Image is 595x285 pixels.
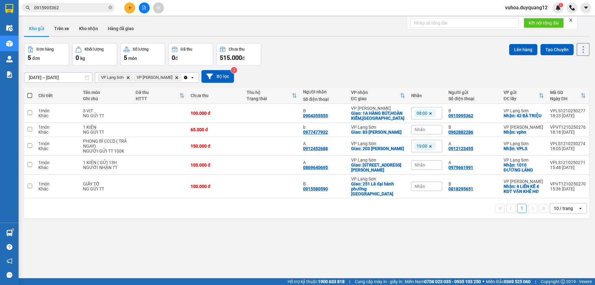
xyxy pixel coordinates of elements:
span: close [569,18,573,22]
div: A [448,141,497,146]
button: 1 [517,204,527,213]
svg: open [190,75,195,80]
div: 0818295651 [448,186,473,191]
div: Giao: 1A HÀNG BÚT,HOÀN KIẾM,HÀ NỘI [351,111,405,121]
svg: Delete [126,76,130,79]
div: 100.000 đ [191,163,240,167]
span: Nhãn [415,163,425,167]
div: 0962882286 [448,130,473,135]
button: caret-down [580,2,591,13]
button: Hàng đã giao [103,21,139,36]
th: Toggle SortBy [244,87,300,104]
div: 150.000 đ [191,144,240,149]
div: Khác [38,113,77,118]
span: Cung cấp máy in - giấy in: [355,278,403,285]
div: Nhận: VPLS [504,146,544,151]
button: Kho gửi [24,21,49,36]
button: Số lượng5món [120,43,165,65]
span: 08:00 [416,110,427,116]
span: vuhoa.duyquang12 [500,4,553,11]
div: A [448,160,497,165]
div: VPLS1210250274 [550,141,586,146]
div: Nhận: vphn [504,130,544,135]
div: VP Lạng Sơn [351,176,405,181]
th: Toggle SortBy [547,87,589,104]
span: ⚪️ [483,280,484,283]
div: Đã thu [136,90,179,95]
div: 0912452688 [303,146,328,151]
span: VP Minh Khai, close by backspace [134,74,181,81]
div: Mã GD [550,90,581,95]
div: 0915995362 [448,113,473,118]
div: 18:23 [DATE] [550,113,586,118]
div: 0915580590 [303,186,328,191]
span: VP Minh Khai [137,75,172,80]
span: aim [156,6,161,10]
div: Khác [38,130,77,135]
div: B [448,125,497,130]
div: VP Lạng Sơn [504,141,544,146]
span: close-circle [108,5,112,11]
div: Chưa thu [191,93,240,98]
button: Chưa thu515.000đ [216,43,261,65]
div: NG GỬI TT [83,130,130,135]
div: 1 món [38,141,77,146]
button: Tạo Chuyến [540,44,574,55]
span: 19:00 [416,143,427,149]
div: 0912123455 [448,146,473,151]
svg: Delete [175,76,178,79]
div: Số lượng [133,47,148,51]
div: 18:05 [DATE] [550,146,586,151]
div: B [303,108,345,113]
div: Thu hộ [247,90,292,95]
div: Khác [38,146,77,151]
div: B [448,108,497,113]
div: 1 món [38,181,77,186]
div: VP Lạng Sơn [351,125,405,130]
div: Nhận: 4 LIỀN KỀ 4 KĐT VĂN KHÊ HĐ [504,184,544,194]
div: Trạng thái [247,96,292,101]
input: Nhập số tổng đài [410,18,519,28]
button: file-add [139,2,150,13]
div: VP [PERSON_NAME] [351,106,405,111]
div: Khác [38,165,77,170]
span: caret-down [583,5,589,11]
button: Trên xe [49,21,74,36]
img: warehouse-icon [6,230,13,236]
div: Ghi chú [83,96,130,101]
div: 15:48 [DATE] [550,165,586,170]
div: VP [PERSON_NAME] [504,179,544,184]
img: warehouse-icon [6,25,13,31]
img: warehouse-icon [6,40,13,47]
span: close-circle [108,6,112,9]
input: Select a date range. [24,73,92,82]
span: file-add [142,6,146,10]
span: notification [7,258,12,264]
button: Kho nhận [74,21,103,36]
span: món [128,56,137,61]
strong: 1900 633 818 [318,279,345,284]
div: 100.000 đ [191,111,240,116]
div: Số điện thoại [303,97,345,102]
span: Nhãn [415,184,425,189]
div: Người nhận [303,89,345,94]
th: Toggle SortBy [500,87,547,104]
button: Kết nối tổng đài [524,18,564,28]
strong: 0708 023 035 - 0935 103 250 [424,279,481,284]
div: 0904355555 [303,113,328,118]
div: Đã thu [181,47,192,51]
div: VP Lạng Sơn [504,158,544,163]
img: logo-vxr [5,4,13,13]
div: VP [PERSON_NAME] [504,125,544,130]
button: Khối lượng0kg [72,43,117,65]
div: VP gửi [504,90,539,95]
div: ĐC lấy [504,96,539,101]
div: 0977477932 [303,130,328,135]
div: 18:18 [DATE] [550,130,586,135]
span: 515.000 [220,54,242,61]
sup: 1 [12,229,14,231]
span: Miền Nam [405,278,481,285]
span: Hỗ trợ kỹ thuật: [288,278,345,285]
span: message [7,272,12,278]
div: 10 / trang [554,205,573,212]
